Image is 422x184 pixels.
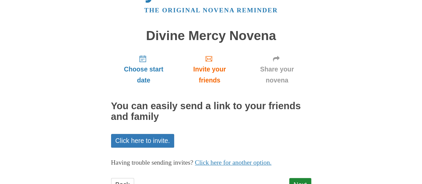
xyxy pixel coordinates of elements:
a: Click here for another option. [195,159,272,166]
span: Having trouble sending invites? [111,159,193,166]
a: Invite your friends [176,49,243,89]
span: Choose start date [118,64,170,86]
a: Click here to invite. [111,134,174,148]
a: Share your novena [243,49,311,89]
span: Invite your friends [183,64,236,86]
h2: You can easily send a link to your friends and family [111,101,311,122]
a: Choose start date [111,49,176,89]
h1: Divine Mercy Novena [111,29,311,43]
a: The original novena reminder [144,7,278,14]
span: Share your novena [250,64,305,86]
